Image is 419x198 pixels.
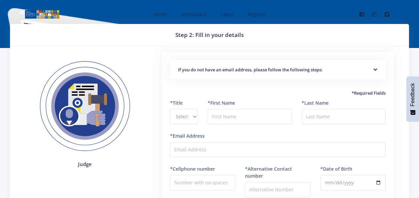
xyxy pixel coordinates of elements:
[31,52,139,161] img: Judges
[170,90,386,97] h5: *Required Fields
[18,31,401,39] h3: Step 2: Fill in your details
[147,5,172,23] a: Home
[302,109,386,124] input: Last Name
[182,11,206,17] span: Dashboard
[178,67,378,73] h5: If you do not have an email address, please follow the following steps:
[406,76,419,122] button: Feedback - Show survey
[320,165,352,172] label: *Date of Birth
[170,165,215,172] label: *Cellphone number
[302,99,329,106] label: *Last Name
[175,5,212,23] a: Dashboard
[214,5,238,23] a: Login
[245,165,310,179] label: *Alternative Contact number
[221,11,233,17] span: Login
[170,142,386,157] input: Email Address
[245,182,310,197] input: Alternative Number
[154,11,167,17] span: Home
[208,99,235,106] label: *First Name
[410,83,416,106] span: Feedback
[248,11,266,17] span: Register
[25,9,60,19] img: logo01.png
[31,160,139,168] h4: Judge
[208,109,292,124] input: First Name
[170,132,205,139] label: *Email Address
[241,5,271,23] a: Register
[170,175,235,190] input: Number with no spaces
[170,99,183,106] label: *Title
